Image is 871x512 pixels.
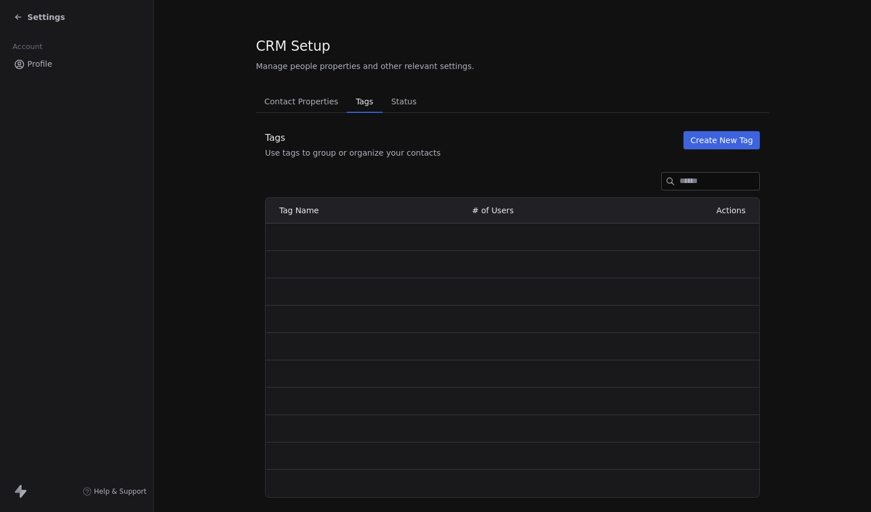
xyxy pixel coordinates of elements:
[279,206,319,215] span: Tag Name
[83,487,146,496] a: Help & Support
[94,487,146,496] span: Help & Support
[27,58,52,70] span: Profile
[14,11,65,23] a: Settings
[472,206,514,215] span: # of Users
[265,147,441,159] div: Use tags to group or organize your contacts
[7,38,47,55] span: Account
[265,131,441,145] div: Tags
[351,94,377,109] span: Tags
[256,38,330,55] span: CRM Setup
[683,131,760,149] button: Create New Tag
[256,60,474,72] span: Manage people properties and other relevant settings.
[386,94,421,109] span: Status
[260,94,343,109] span: Contact Properties
[717,205,746,217] span: Actions
[9,55,144,74] a: Profile
[27,11,65,23] span: Settings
